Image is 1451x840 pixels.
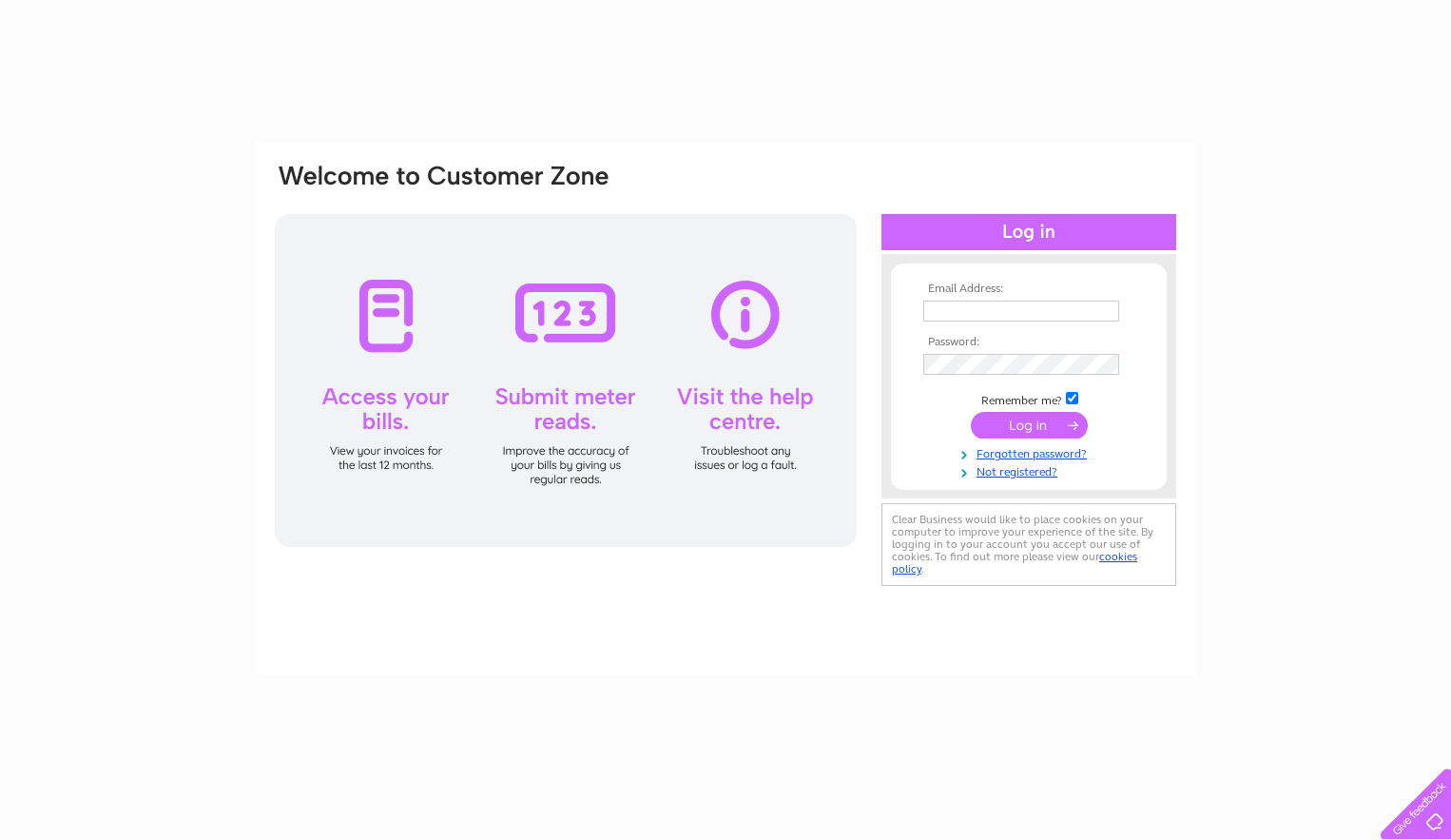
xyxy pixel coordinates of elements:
[919,336,1139,349] th: Password:
[919,283,1139,296] th: Email Address:
[923,443,1139,461] a: Forgotten password?
[971,412,1088,439] input: Submit
[919,389,1139,408] td: Remember me?
[923,461,1139,479] a: Not registered?
[892,550,1137,576] a: cookies policy
[881,503,1176,586] div: Clear Business would like to place cookies on your computer to improve your experience of the sit...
